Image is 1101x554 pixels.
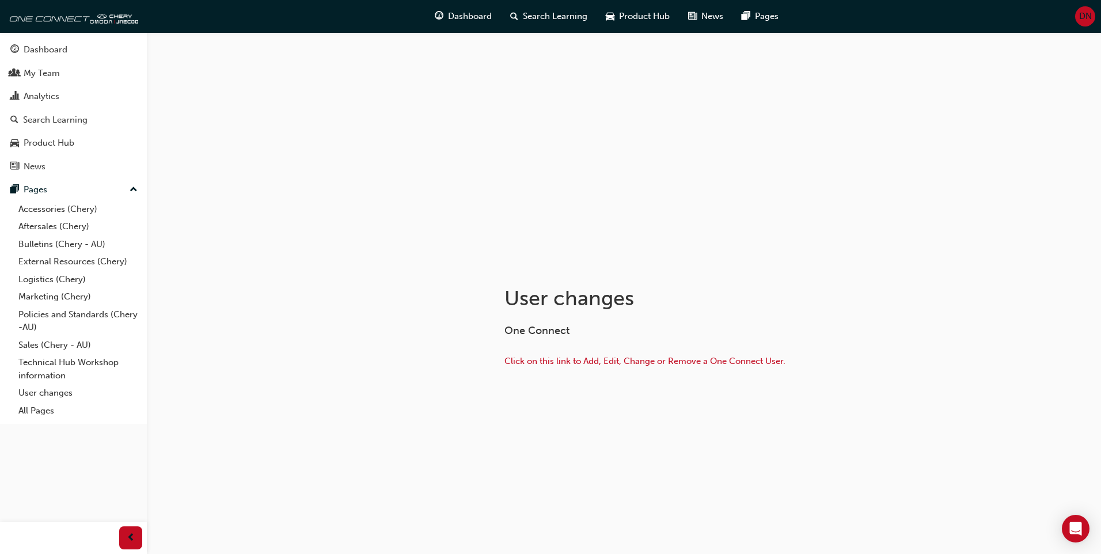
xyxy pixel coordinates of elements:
a: car-iconProduct Hub [597,5,679,28]
a: Product Hub [5,132,142,154]
span: pages-icon [10,185,19,195]
a: All Pages [14,402,142,420]
a: Bulletins (Chery - AU) [14,236,142,253]
span: news-icon [688,9,697,24]
a: Technical Hub Workshop information [14,354,142,384]
button: DN [1075,6,1095,26]
span: pages-icon [742,9,750,24]
a: news-iconNews [679,5,732,28]
img: oneconnect [6,5,138,28]
span: News [701,10,723,23]
button: Pages [5,179,142,200]
a: Sales (Chery - AU) [14,336,142,354]
a: Search Learning [5,109,142,131]
button: DashboardMy TeamAnalyticsSearch LearningProduct HubNews [5,37,142,179]
span: Product Hub [619,10,670,23]
span: Dashboard [448,10,492,23]
a: News [5,156,142,177]
div: My Team [24,67,60,80]
a: Dashboard [5,39,142,60]
a: Accessories (Chery) [14,200,142,218]
a: Analytics [5,86,142,107]
a: guage-iconDashboard [426,5,501,28]
div: Analytics [24,90,59,103]
div: Pages [24,183,47,196]
a: search-iconSearch Learning [501,5,597,28]
span: up-icon [130,183,138,198]
span: Pages [755,10,779,23]
div: Product Hub [24,136,74,150]
span: car-icon [10,138,19,149]
span: guage-icon [435,9,443,24]
a: Click on this link to Add, Edit, Change or Remove a One Connect User. [504,356,785,366]
span: people-icon [10,69,19,79]
span: car-icon [606,9,614,24]
a: Marketing (Chery) [14,288,142,306]
a: Aftersales (Chery) [14,218,142,236]
a: User changes [14,384,142,402]
span: news-icon [10,162,19,172]
a: pages-iconPages [732,5,788,28]
h1: User changes [504,286,882,311]
span: search-icon [510,9,518,24]
span: prev-icon [127,531,135,545]
div: News [24,160,45,173]
div: Search Learning [23,113,88,127]
span: Search Learning [523,10,587,23]
a: Logistics (Chery) [14,271,142,289]
span: search-icon [10,115,18,126]
div: Open Intercom Messenger [1062,515,1089,542]
a: My Team [5,63,142,84]
span: One Connect [504,324,570,337]
span: guage-icon [10,45,19,55]
a: Policies and Standards (Chery -AU) [14,306,142,336]
a: External Resources (Chery) [14,253,142,271]
span: DN [1079,10,1092,23]
span: chart-icon [10,92,19,102]
div: Dashboard [24,43,67,56]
